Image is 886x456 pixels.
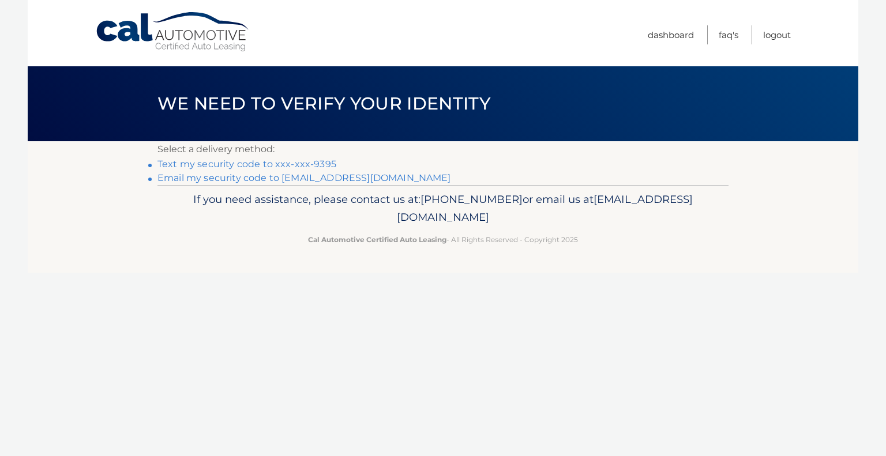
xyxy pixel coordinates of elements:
[165,233,721,246] p: - All Rights Reserved - Copyright 2025
[157,141,729,157] p: Select a delivery method:
[648,25,694,44] a: Dashboard
[95,12,251,52] a: Cal Automotive
[157,93,490,114] span: We need to verify your identity
[157,172,451,183] a: Email my security code to [EMAIL_ADDRESS][DOMAIN_NAME]
[763,25,791,44] a: Logout
[165,190,721,227] p: If you need assistance, please contact us at: or email us at
[308,235,446,244] strong: Cal Automotive Certified Auto Leasing
[157,159,336,169] a: Text my security code to xxx-xxx-9395
[719,25,738,44] a: FAQ's
[421,193,523,206] span: [PHONE_NUMBER]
